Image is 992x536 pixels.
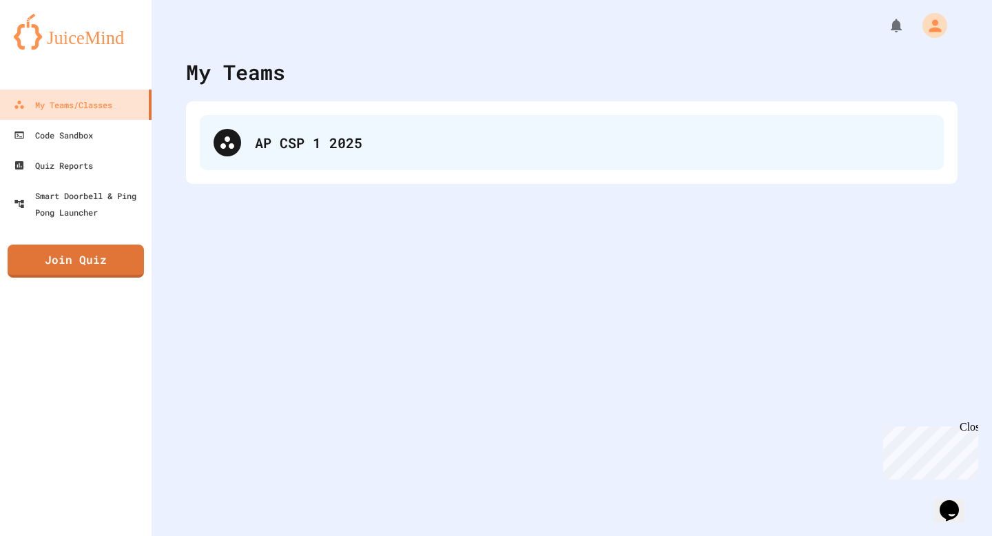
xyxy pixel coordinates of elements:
[862,14,908,37] div: My Notifications
[8,245,144,278] a: Join Quiz
[14,157,93,174] div: Quiz Reports
[14,14,138,50] img: logo-orange.svg
[6,6,95,87] div: Chat with us now!Close
[200,115,944,170] div: AP CSP 1 2025
[14,96,112,113] div: My Teams/Classes
[255,132,930,153] div: AP CSP 1 2025
[14,187,146,220] div: Smart Doorbell & Ping Pong Launcher
[186,56,285,87] div: My Teams
[934,481,978,522] iframe: chat widget
[908,10,951,41] div: My Account
[878,421,978,480] iframe: chat widget
[14,127,93,143] div: Code Sandbox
